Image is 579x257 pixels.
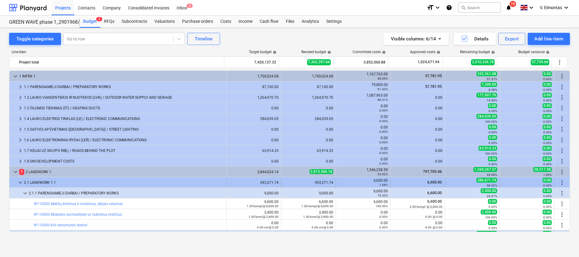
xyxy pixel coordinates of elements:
[272,50,276,54] span: help
[379,226,388,229] small: 0.00%
[338,210,388,219] div: 0.00
[284,149,333,153] div: 63,914.33
[481,188,497,193] span: 2,400.00
[284,85,333,89] div: 87,100.00
[427,4,434,11] i: format_size
[284,191,333,195] div: 9,000.00
[338,168,388,176] div: 1,546,238.59
[545,50,550,54] span: help
[417,60,440,65] span: 1,024,671.94
[282,15,298,28] div: Files
[34,223,87,227] a: W110000 Kiti nenumatyti darbai
[338,93,388,102] div: 1,087,963.00
[24,135,224,145] div: 1.6 LAUKO ELEKTRONINIAI RYŠIAI (LER) / ELECTRONIC COMMUNICATIONS
[301,50,331,54] div: Revised budget
[435,50,440,54] span: help
[543,216,552,219] small: 0.00%
[24,156,224,166] div: 1.8 DM DEVELOPMENT COSTS
[489,88,497,91] small: 8.38%
[558,147,566,154] span: More actions
[489,131,497,134] small: 0.00%
[151,15,178,28] div: Valuations
[9,33,61,45] button: Toggle categories
[9,50,225,54] div: Line-item
[376,204,388,208] small: 100.00%
[425,226,442,229] small: 0.00 @ 0.00
[178,15,217,28] a: Purchase orders
[425,74,442,78] span: 57,781.95
[229,221,279,229] div: 0.00
[19,57,222,67] div: Project total
[338,136,388,144] div: 0.00
[229,117,279,121] div: 284,039.05
[488,220,497,225] span: 0.00
[543,77,552,81] small: 0.00%
[381,50,386,54] span: help
[481,82,497,87] span: 7,300.00
[379,151,388,155] small: 0.00%
[479,146,497,151] span: 63,914.33
[284,210,333,219] div: 2,400.00
[379,162,388,165] small: 0.00%
[488,199,497,204] span: 0.00
[454,33,496,45] button: Details
[543,114,552,119] span: 0.00
[229,95,279,100] div: 1,264,970.70
[488,135,497,140] span: 0.00
[284,221,333,229] div: 0.00
[558,105,566,112] span: More actions
[534,35,563,43] div: Add line-item
[379,130,388,133] small: 0.00%
[558,83,566,91] span: More actions
[284,117,333,121] div: 284,039.05
[284,95,333,100] div: 1,264,970.70
[558,190,566,197] span: More actions
[379,119,388,123] small: 0.00%
[487,194,497,198] small: 26.67%
[393,221,442,229] div: 0.00
[326,50,331,54] span: help
[543,194,552,198] small: 0.00%
[12,168,19,176] span: keyboard_arrow_down
[235,15,256,28] div: Income
[17,94,24,101] span: keyboard_arrow_right
[336,57,385,67] div: 3,852,060.88
[353,50,386,54] div: Committed costs
[488,156,497,161] span: 0.00
[257,226,279,229] small: 0.00 vnt @ 0.00
[543,99,552,102] small: 0.00%
[16,35,54,43] div: Toggle categories
[227,57,276,67] div: 7,420,137.32
[256,15,282,28] div: Cash flow
[24,178,224,187] div: 2.1 LANDWORK 1.1
[298,15,323,28] a: Analytics
[558,94,566,101] span: More actions
[17,147,24,154] span: keyboard_arrow_right
[489,109,497,113] small: 0.00%
[17,158,24,165] span: keyboard_arrow_right
[410,50,440,54] div: Approved costs
[378,194,388,197] small: 73.33%
[543,226,552,230] small: 0.00%
[338,221,388,229] div: 0.00
[379,141,388,144] small: 0.00%
[558,168,566,176] span: More actions
[195,35,212,43] div: Timeline
[284,106,333,110] div: 0.00
[427,191,442,195] span: 6,600.00
[378,173,388,176] small: 54.92%
[558,211,566,218] span: More actions
[434,4,441,11] i: keyboard_arrow_down
[379,109,388,112] small: 0.00%
[490,50,495,54] span: help
[446,4,452,11] i: Knowledge base
[229,191,279,195] div: 9,000.00
[22,190,29,197] span: keyboard_arrow_down
[543,125,552,129] span: 0.00
[338,189,388,197] div: 6,600.00
[338,231,388,240] div: 0.00
[303,215,333,218] small: 1.00 koml @ 2,400.00
[476,231,497,236] span: 186,063.64
[543,156,552,161] span: 0.00
[558,126,566,133] span: More actions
